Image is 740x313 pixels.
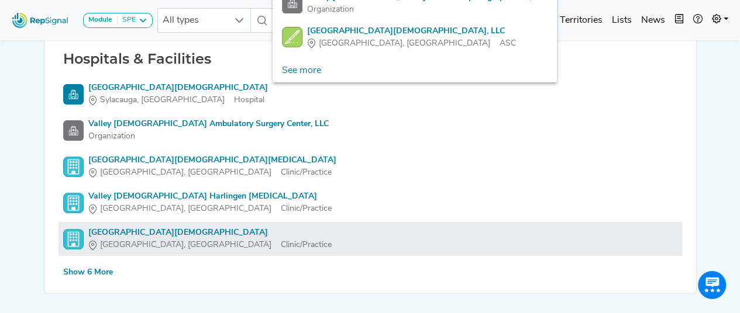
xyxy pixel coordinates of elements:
a: [GEOGRAPHIC_DATA][DEMOGRAPHIC_DATA][MEDICAL_DATA][GEOGRAPHIC_DATA], [GEOGRAPHIC_DATA]Clinic/Practice [63,154,677,179]
strong: Module [88,16,112,23]
img: Facility Search Icon [63,120,84,141]
div: [GEOGRAPHIC_DATA][DEMOGRAPHIC_DATA], LLC [307,25,516,37]
div: Clinic/Practice [88,203,332,215]
a: [GEOGRAPHIC_DATA][DEMOGRAPHIC_DATA][GEOGRAPHIC_DATA], [GEOGRAPHIC_DATA]Clinic/Practice [63,227,677,251]
a: [GEOGRAPHIC_DATA][DEMOGRAPHIC_DATA], LLC[GEOGRAPHIC_DATA], [GEOGRAPHIC_DATA]ASC [282,25,548,50]
a: Lists [607,9,636,32]
h2: Hospitals & Facilities [58,51,682,68]
span: [GEOGRAPHIC_DATA], [GEOGRAPHIC_DATA] [319,37,490,50]
img: Hospital Search Icon [63,84,84,105]
a: Valley [DEMOGRAPHIC_DATA] Harlingen [MEDICAL_DATA][GEOGRAPHIC_DATA], [GEOGRAPHIC_DATA]Clinic/Prac... [63,190,677,215]
div: Organization [88,130,329,142]
div: [GEOGRAPHIC_DATA][DEMOGRAPHIC_DATA] [88,227,332,239]
div: Valley [DEMOGRAPHIC_DATA] Harlingen [MEDICAL_DATA] [88,190,332,203]
span: [GEOGRAPHIC_DATA], [GEOGRAPHIC_DATA] [100,203,271,215]
li: Valley Baptist Surgery Center, LLC [273,20,557,54]
button: ModuleSPE [83,13,153,28]
img: Office Search Icon [63,229,84,249]
div: [GEOGRAPHIC_DATA][DEMOGRAPHIC_DATA] [88,82,268,94]
span: [GEOGRAPHIC_DATA], [GEOGRAPHIC_DATA] [100,239,271,251]
span: All types [158,9,228,32]
div: Organization [307,4,548,16]
a: [GEOGRAPHIC_DATA][DEMOGRAPHIC_DATA]Sylacauga, [GEOGRAPHIC_DATA]Hospital [63,82,677,106]
div: Show 6 More [63,266,113,279]
div: SPE [118,16,136,25]
img: ASC Search Icon [282,27,302,47]
span: [GEOGRAPHIC_DATA], [GEOGRAPHIC_DATA] [100,166,271,179]
button: Intel Book [670,9,689,32]
a: News [636,9,670,32]
div: Clinic/Practice [88,239,332,251]
div: [GEOGRAPHIC_DATA][DEMOGRAPHIC_DATA][MEDICAL_DATA] [88,154,336,166]
div: Valley [DEMOGRAPHIC_DATA] Ambulatory Surgery Center, LLC [88,118,329,130]
div: Clinic/Practice [88,166,336,179]
div: ASC [307,37,516,50]
span: Sylacauga, [GEOGRAPHIC_DATA] [100,94,225,106]
img: Office Search Icon [63,156,84,177]
img: Office Search Icon [63,193,84,213]
div: Hospital [88,94,268,106]
a: Valley [DEMOGRAPHIC_DATA] Ambulatory Surgery Center, LLCOrganization [63,118,677,142]
a: See more [273,59,331,82]
a: Territories [555,9,607,32]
